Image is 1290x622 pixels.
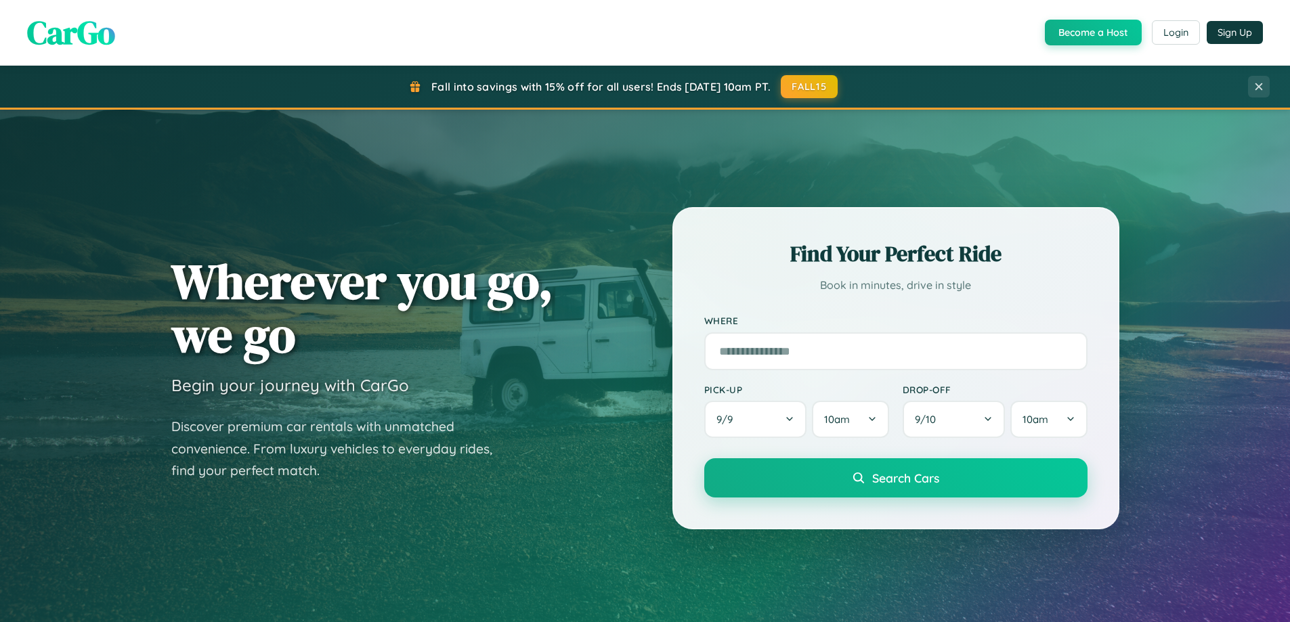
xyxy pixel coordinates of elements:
[704,315,1088,327] label: Where
[812,401,888,438] button: 10am
[704,275,1088,295] p: Book in minutes, drive in style
[704,239,1088,269] h2: Find Your Perfect Ride
[915,413,943,426] span: 9 / 10
[704,458,1088,497] button: Search Cars
[431,80,771,93] span: Fall into savings with 15% off for all users! Ends [DATE] 10am PT.
[171,375,409,395] h3: Begin your journey with CarGo
[716,413,739,426] span: 9 / 9
[1045,20,1142,45] button: Become a Host
[171,254,553,361] h1: Wherever you go, we go
[1152,20,1200,45] button: Login
[824,413,850,426] span: 10am
[872,470,939,485] span: Search Cars
[171,416,510,482] p: Discover premium car rentals with unmatched convenience. From luxury vehicles to everyday rides, ...
[27,10,115,55] span: CarGo
[781,75,838,98] button: FALL15
[1207,21,1263,44] button: Sign Up
[903,401,1006,438] button: 9/10
[704,401,807,438] button: 9/9
[1023,413,1048,426] span: 10am
[1010,401,1087,438] button: 10am
[903,384,1088,395] label: Drop-off
[704,384,889,395] label: Pick-up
